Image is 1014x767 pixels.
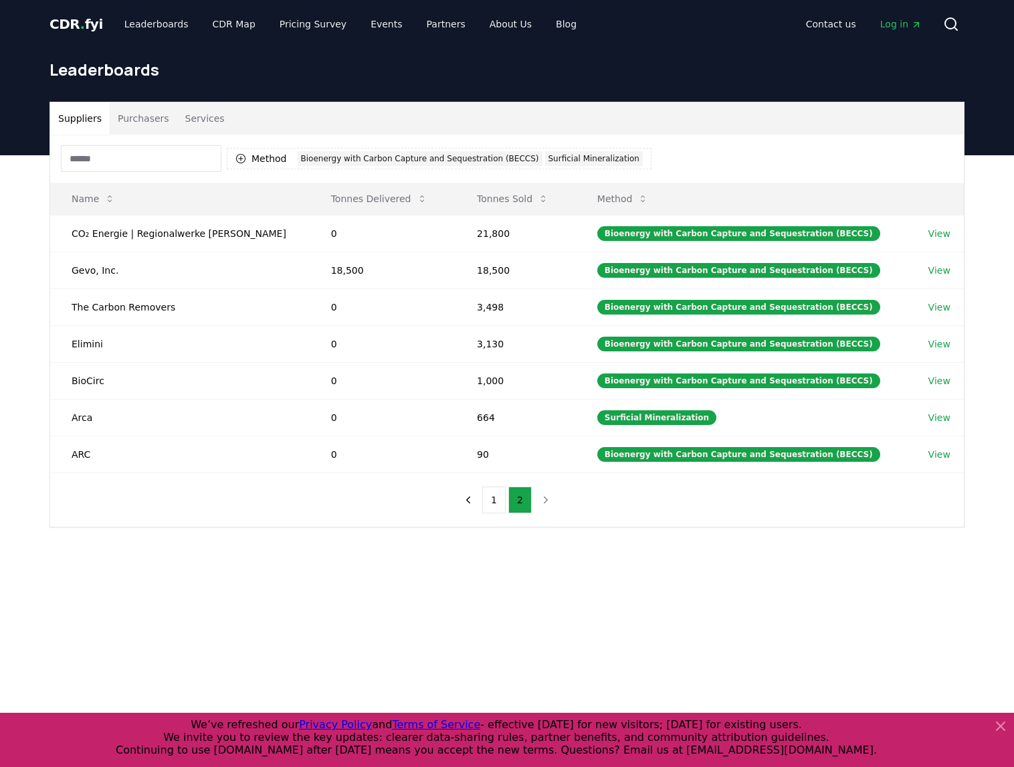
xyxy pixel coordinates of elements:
a: View [928,374,950,388]
div: Bioenergy with Carbon Capture and Sequestration (BECCS) [597,373,880,388]
a: View [928,227,950,240]
a: View [928,301,950,314]
a: Log in [870,12,932,36]
a: Partners [416,12,476,36]
td: BioCirc [50,362,310,399]
span: Log in [880,17,922,31]
button: Suppliers [50,102,110,135]
div: Bioenergy with Carbon Capture and Sequestration (BECCS) [597,263,880,278]
div: Bioenergy with Carbon Capture and Sequestration (BECCS) [597,447,880,462]
td: 0 [310,399,455,436]
a: View [928,264,950,277]
td: 1,000 [455,362,576,399]
a: Leaderboards [114,12,199,36]
td: 0 [310,362,455,399]
div: Surficial Mineralization [545,151,643,166]
div: Surficial Mineralization [597,410,716,425]
td: 3,130 [455,325,576,362]
button: Services [177,102,233,135]
a: Contact us [795,12,867,36]
td: ARC [50,436,310,473]
td: CO₂ Energie | Regionalwerke [PERSON_NAME] [50,215,310,252]
td: 664 [455,399,576,436]
button: Tonnes Sold [466,185,559,212]
a: Blog [545,12,587,36]
a: CDR.fyi [49,15,103,33]
a: View [928,337,950,351]
span: . [80,16,85,32]
span: CDR fyi [49,16,103,32]
td: 0 [310,215,455,252]
td: 18,500 [455,252,576,288]
td: 0 [310,436,455,473]
td: 3,498 [455,288,576,325]
h1: Leaderboards [49,59,965,80]
td: 18,500 [310,252,455,288]
button: 1 [482,487,506,513]
td: 90 [455,436,576,473]
td: Arca [50,399,310,436]
div: Bioenergy with Carbon Capture and Sequestration (BECCS) [597,300,880,315]
button: Purchasers [110,102,177,135]
a: Events [360,12,413,36]
button: Method [587,185,660,212]
div: Bioenergy with Carbon Capture and Sequestration (BECCS) [298,151,542,166]
td: 0 [310,325,455,362]
a: View [928,411,950,424]
button: 2 [508,487,532,513]
a: CDR Map [202,12,266,36]
button: Name [61,185,126,212]
a: View [928,448,950,461]
nav: Main [795,12,932,36]
div: Bioenergy with Carbon Capture and Sequestration (BECCS) [597,337,880,351]
a: About Us [479,12,542,36]
td: Gevo, Inc. [50,252,310,288]
td: Elimini [50,325,310,362]
nav: Main [114,12,587,36]
a: Pricing Survey [269,12,357,36]
td: 21,800 [455,215,576,252]
div: Bioenergy with Carbon Capture and Sequestration (BECCS) [597,226,880,241]
td: 0 [310,288,455,325]
button: previous page [457,487,480,513]
td: The Carbon Removers [50,288,310,325]
button: Tonnes Delivered [320,185,438,212]
button: MethodBioenergy with Carbon Capture and Sequestration (BECCS)Surficial Mineralization [227,148,651,169]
